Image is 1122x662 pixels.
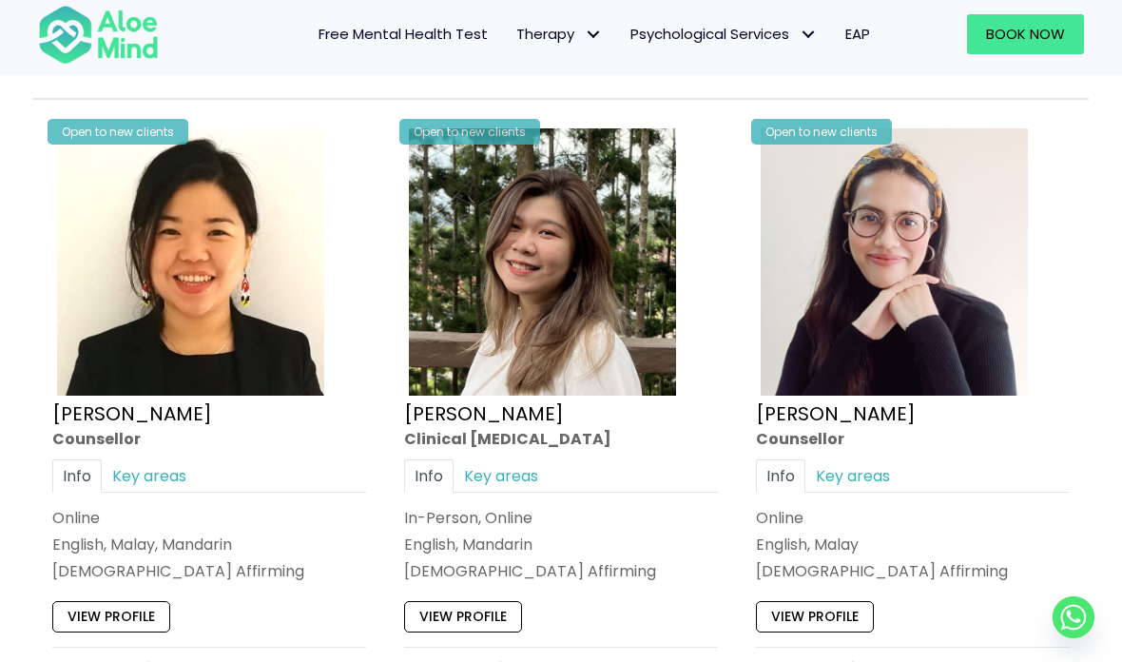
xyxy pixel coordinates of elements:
[38,4,159,65] img: Aloe mind Logo
[52,428,366,450] div: Counsellor
[756,400,916,427] a: [PERSON_NAME]
[48,119,188,145] div: Open to new clients
[986,24,1065,44] span: Book Now
[404,561,718,583] div: [DEMOGRAPHIC_DATA] Affirming
[516,24,602,44] span: Therapy
[102,459,197,493] a: Key areas
[52,602,170,633] a: View profile
[616,14,831,54] a: Psychological ServicesPsychological Services: submenu
[967,14,1084,54] a: Book Now
[52,561,366,583] div: [DEMOGRAPHIC_DATA] Affirming
[502,14,616,54] a: TherapyTherapy: submenu
[404,507,718,529] div: In-Person, Online
[399,119,540,145] div: Open to new clients
[404,400,564,427] a: [PERSON_NAME]
[756,561,1070,583] div: [DEMOGRAPHIC_DATA] Affirming
[404,459,454,493] a: Info
[178,14,884,54] nav: Menu
[751,119,892,145] div: Open to new clients
[52,400,212,427] a: [PERSON_NAME]
[52,459,102,493] a: Info
[404,602,522,633] a: View profile
[630,24,817,44] span: Psychological Services
[756,507,1070,529] div: Online
[579,21,607,49] span: Therapy: submenu
[409,128,676,396] img: Kelly Clinical Psychologist
[1053,596,1094,638] a: Whatsapp
[761,128,1028,396] img: Therapist Photo Update
[756,428,1070,450] div: Counsellor
[57,128,324,396] img: Karen Counsellor
[304,14,502,54] a: Free Mental Health Test
[52,534,366,555] p: English, Malay, Mandarin
[52,507,366,529] div: Online
[756,459,805,493] a: Info
[404,534,718,555] p: English, Mandarin
[319,24,488,44] span: Free Mental Health Test
[756,602,874,633] a: View profile
[805,459,900,493] a: Key areas
[794,21,822,49] span: Psychological Services: submenu
[831,14,884,54] a: EAP
[454,459,549,493] a: Key areas
[756,534,1070,555] p: English, Malay
[404,428,718,450] div: Clinical [MEDICAL_DATA]
[845,24,870,44] span: EAP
